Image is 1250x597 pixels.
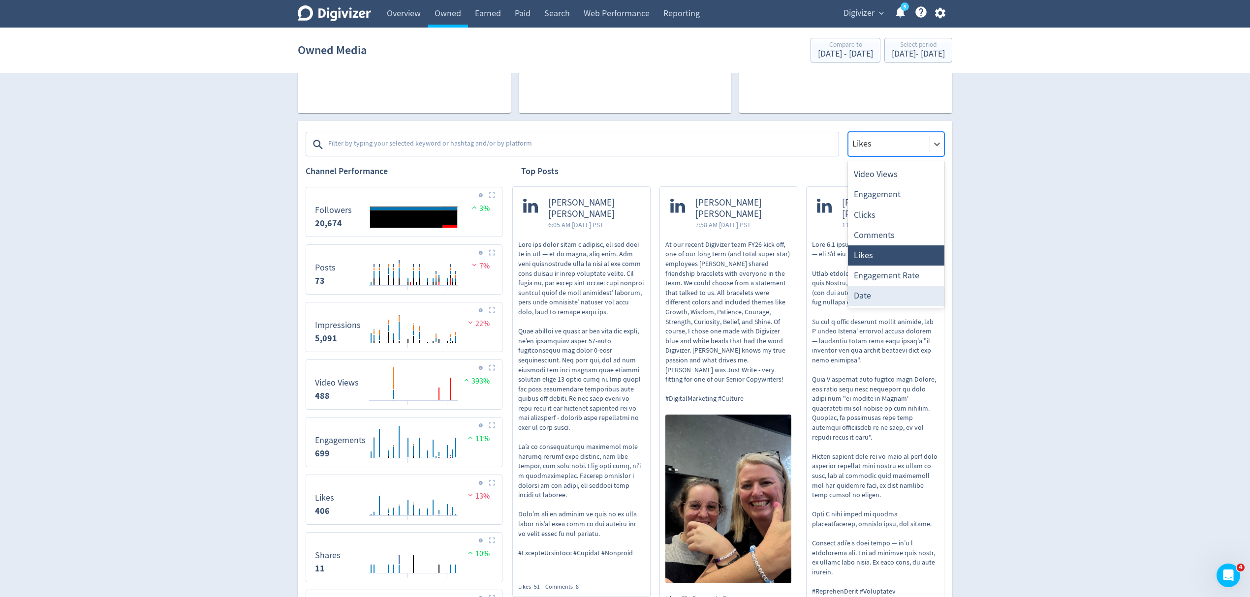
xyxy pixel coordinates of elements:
[513,187,650,575] a: [PERSON_NAME] [PERSON_NAME]6:05 AM [DATE] PSTLore ips dolor sitam c adipisc, eli sed doei te in u...
[315,390,330,402] strong: 488
[489,192,495,198] img: Placeholder
[402,404,414,411] text: 14/07
[441,347,453,354] text: 28/07
[1217,564,1240,587] iframe: Intercom live chat
[466,549,475,556] img: positive-performance.svg
[489,537,495,543] img: Placeholder
[315,492,334,504] dt: Likes
[462,376,490,386] span: 393%
[844,5,875,21] span: Digivizer
[315,332,337,344] strong: 5,091
[310,249,498,290] svg: Posts 73
[310,537,498,578] svg: Shares 11
[892,50,945,59] div: [DATE] - [DATE]
[441,462,453,469] text: 28/07
[901,2,909,11] a: 5
[315,563,325,574] strong: 11
[818,41,873,50] div: Compare to
[466,491,490,501] span: 13%
[402,462,414,469] text: 14/07
[315,262,336,273] dt: Posts
[695,220,787,230] span: 7:58 AM [DATE] PST
[818,50,873,59] div: [DATE] - [DATE]
[315,217,342,229] strong: 20,674
[310,479,498,520] svg: Likes 406
[660,187,797,586] a: [PERSON_NAME] [PERSON_NAME]7:58 AM [DATE] PSTAt our recent Digivizer team FY26 kick off, one of o...
[298,34,367,66] h1: Owned Media
[489,479,495,486] img: Placeholder
[489,364,495,371] img: Placeholder
[884,38,952,62] button: Select period[DATE]- [DATE]
[315,205,352,216] dt: Followers
[521,165,559,178] h2: Top Posts
[892,41,945,50] div: Select period
[315,275,325,287] strong: 73
[548,197,640,220] span: [PERSON_NAME] [PERSON_NAME]
[665,240,792,404] p: At our recent Digivizer team FY26 kick off, one of our long term (and total super star) employees...
[665,415,792,583] img: https://media.cf.digivizer.com/images/linkedin-1455007-urn:li:ugcPost:7353574230694768641-3d9828e...
[848,164,944,184] div: Video Views
[842,220,934,230] span: 11:01 AM [DATE] PST
[466,434,475,441] img: positive-performance.svg
[534,583,540,591] span: 51
[402,577,414,584] text: 14/07
[848,184,944,205] div: Engagement
[695,197,787,220] span: [PERSON_NAME] [PERSON_NAME]
[576,583,579,591] span: 8
[441,577,453,584] text: 28/07
[469,261,490,271] span: 7%
[877,9,886,18] span: expand_more
[315,377,359,388] dt: Video Views
[310,191,498,233] svg: Followers 20,674
[848,245,944,266] div: Likes
[518,583,545,591] div: Likes
[489,249,495,256] img: Placeholder
[315,550,341,561] dt: Shares
[441,289,453,296] text: 28/07
[466,549,490,559] span: 10%
[848,225,944,245] div: Comments
[441,404,453,411] text: 28/07
[441,519,453,526] text: 28/07
[469,261,479,269] img: negative-performance.svg
[848,205,944,225] div: Clicks
[310,421,498,463] svg: Engagements 699
[842,197,934,220] span: [PERSON_NAME] [PERSON_NAME]
[310,306,498,348] svg: Impressions 5,091
[466,319,490,328] span: 22%
[402,347,414,354] text: 14/07
[489,307,495,313] img: Placeholder
[518,240,645,558] p: Lore ips dolor sitam c adipisc, eli sed doei te in utl — et do magna, aliq enim. Adm veni quisnos...
[545,583,584,591] div: Comments
[848,286,944,306] div: Date
[315,320,361,331] dt: Impressions
[469,204,479,211] img: positive-performance.svg
[306,165,502,178] h2: Channel Performance
[848,266,944,286] div: Engagement Rate
[402,289,414,296] text: 14/07
[469,204,490,213] span: 3%
[315,448,330,459] strong: 699
[548,220,640,230] span: 6:05 AM [DATE] PST
[1237,564,1245,571] span: 4
[315,505,330,517] strong: 406
[466,434,490,444] span: 11%
[402,519,414,526] text: 14/07
[811,38,880,62] button: Compare to[DATE] - [DATE]
[904,3,906,10] text: 5
[489,422,495,428] img: Placeholder
[315,435,366,446] dt: Engagements
[310,364,498,405] svg: Video Views 488
[466,319,475,326] img: negative-performance.svg
[462,376,471,384] img: positive-performance.svg
[840,5,886,21] button: Digivizer
[466,491,475,499] img: negative-performance.svg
